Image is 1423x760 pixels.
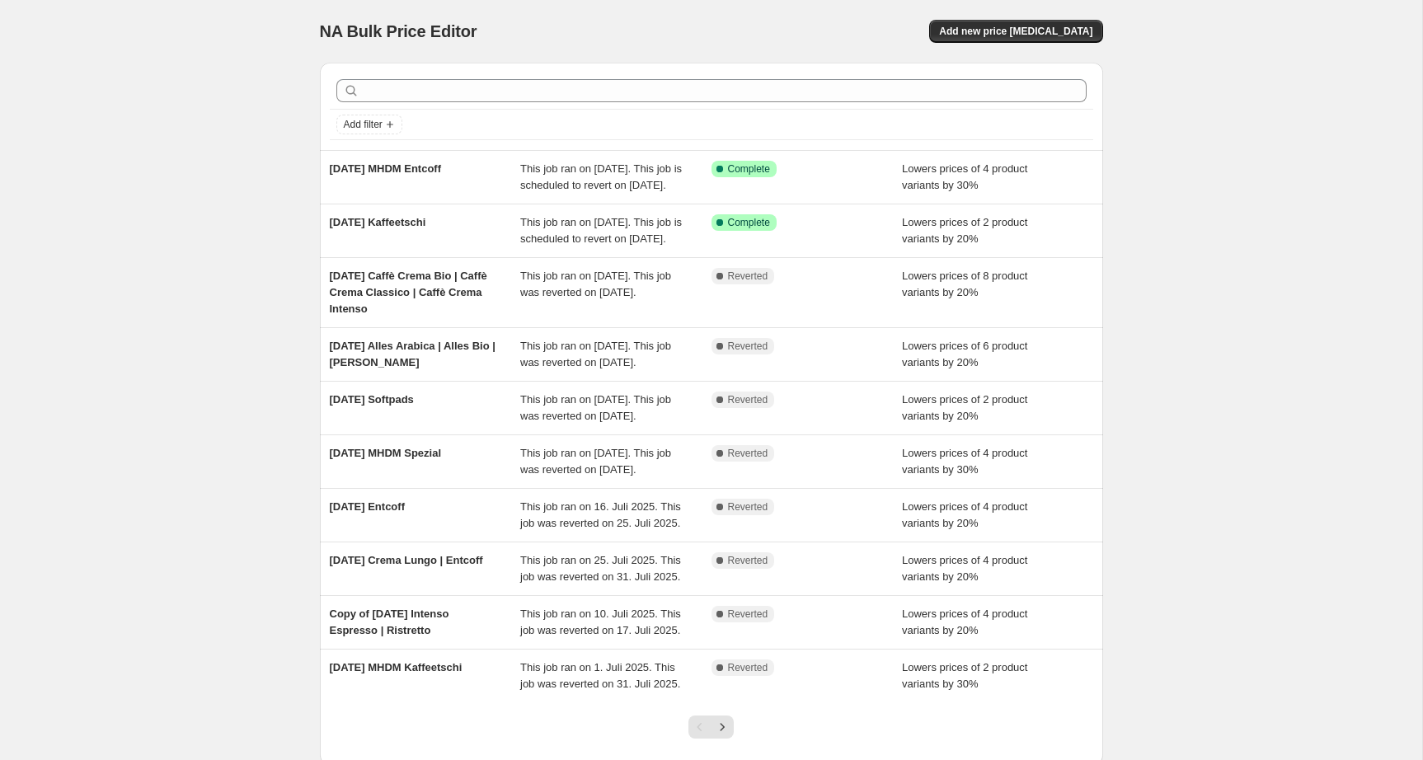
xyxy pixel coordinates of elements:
[330,447,442,459] span: [DATE] MHDM Spezial
[330,270,487,315] span: [DATE] Caffè Crema Bio | Caffè Crema Classico | Caffè Crema Intenso
[336,115,402,134] button: Add filter
[520,447,671,476] span: This job ran on [DATE]. This job was reverted on [DATE].
[728,447,768,460] span: Reverted
[330,162,442,175] span: [DATE] MHDM Entcoff
[902,447,1027,476] span: Lowers prices of 4 product variants by 30%
[330,500,405,513] span: [DATE] Entcoff
[330,216,426,228] span: [DATE] Kaffeetschi
[320,22,477,40] span: NA Bulk Price Editor
[902,554,1027,583] span: Lowers prices of 4 product variants by 20%
[728,270,768,283] span: Reverted
[939,25,1092,38] span: Add new price [MEDICAL_DATA]
[344,118,383,131] span: Add filter
[902,270,1027,298] span: Lowers prices of 8 product variants by 20%
[902,340,1027,368] span: Lowers prices of 6 product variants by 20%
[902,216,1027,245] span: Lowers prices of 2 product variants by 20%
[902,500,1027,529] span: Lowers prices of 4 product variants by 20%
[728,393,768,406] span: Reverted
[688,715,734,739] nav: Pagination
[728,216,770,229] span: Complete
[728,500,768,514] span: Reverted
[330,554,483,566] span: [DATE] Crema Lungo | Entcoff
[929,20,1102,43] button: Add new price [MEDICAL_DATA]
[330,393,414,406] span: [DATE] Softpads
[902,661,1027,690] span: Lowers prices of 2 product variants by 30%
[711,715,734,739] button: Next
[520,393,671,422] span: This job ran on [DATE]. This job was reverted on [DATE].
[520,500,681,529] span: This job ran on 16. Juli 2025. This job was reverted on 25. Juli 2025.
[520,270,671,298] span: This job ran on [DATE]. This job was reverted on [DATE].
[902,393,1027,422] span: Lowers prices of 2 product variants by 20%
[520,162,682,191] span: This job ran on [DATE]. This job is scheduled to revert on [DATE].
[520,554,681,583] span: This job ran on 25. Juli 2025. This job was reverted on 31. Juli 2025.
[728,608,768,621] span: Reverted
[728,162,770,176] span: Complete
[330,340,495,368] span: [DATE] Alles Arabica | Alles Bio | [PERSON_NAME]
[520,661,680,690] span: This job ran on 1. Juli 2025. This job was reverted on 31. Juli 2025.
[902,608,1027,636] span: Lowers prices of 4 product variants by 20%
[728,661,768,674] span: Reverted
[520,340,671,368] span: This job ran on [DATE]. This job was reverted on [DATE].
[728,554,768,567] span: Reverted
[330,661,463,673] span: [DATE] MHDM Kaffeetschi
[330,608,449,636] span: Copy of [DATE] Intenso Espresso | Ristretto
[520,608,681,636] span: This job ran on 10. Juli 2025. This job was reverted on 17. Juli 2025.
[728,340,768,353] span: Reverted
[520,216,682,245] span: This job ran on [DATE]. This job is scheduled to revert on [DATE].
[902,162,1027,191] span: Lowers prices of 4 product variants by 30%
